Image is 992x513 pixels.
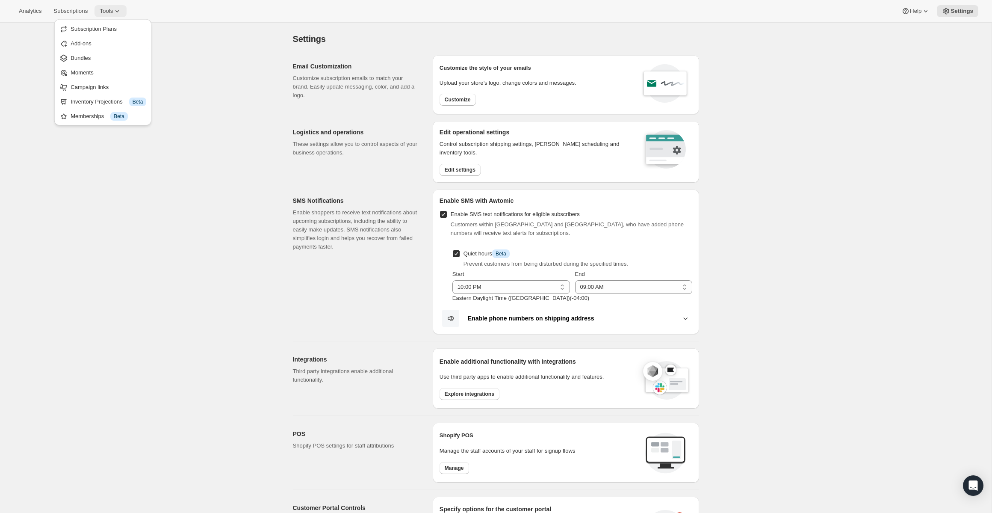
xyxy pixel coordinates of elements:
[19,8,41,15] span: Analytics
[440,64,531,72] p: Customize the style of your emails
[293,442,419,450] p: Shopify POS settings for staff attributions
[440,94,476,106] button: Customize
[468,315,594,322] b: Enable phone numbers on shipping address
[451,211,580,217] span: Enable SMS text notifications for eligible subscribers
[440,309,692,327] button: Enable phone numbers on shipping address
[440,79,576,87] p: Upload your store’s logo, change colors and messages.
[57,36,149,50] button: Add-ons
[293,140,419,157] p: These settings allow you to control aspects of your business operations.
[445,391,494,397] span: Explore integrations
[440,196,692,205] h2: Enable SMS with Awtomic
[464,250,510,257] span: Quiet hours
[57,22,149,36] button: Subscription Plans
[293,504,419,512] h2: Customer Portal Controls
[71,40,91,47] span: Add-ons
[293,128,419,136] h2: Logistics and operations
[71,55,91,61] span: Bundles
[452,294,692,302] p: Eastern Daylight Time ([GEOGRAPHIC_DATA]) ( -04 : 00 )
[293,355,419,364] h2: Integrations
[94,5,127,17] button: Tools
[440,140,631,157] p: Control subscription shipping settings, [PERSON_NAME] scheduling and inventory tools.
[440,128,631,136] h2: Edit operational settings
[445,96,471,103] span: Customize
[100,8,113,15] span: Tools
[53,8,88,15] span: Subscriptions
[440,373,635,381] p: Use third party apps to enable additional functionality and features.
[451,221,684,236] span: Customers within [GEOGRAPHIC_DATA] and [GEOGRAPHIC_DATA], who have added phone numbers will recei...
[440,431,638,440] h2: Shopify POS
[71,26,117,32] span: Subscription Plans
[57,95,149,108] button: Inventory Projections
[440,447,638,455] p: Manage the staff accounts of your staff for signup flows
[445,166,475,173] span: Edit settings
[71,69,93,76] span: Moments
[293,34,326,44] span: Settings
[48,5,93,17] button: Subscriptions
[445,465,464,471] span: Manage
[293,62,419,71] h2: Email Customization
[440,164,481,176] button: Edit settings
[910,8,921,15] span: Help
[114,113,124,120] span: Beta
[440,357,635,366] h2: Enable additional functionality with Integrations
[896,5,935,17] button: Help
[293,208,419,251] p: Enable shoppers to receive text notifications about upcoming subscriptions, including the ability...
[293,196,419,205] h2: SMS Notifications
[133,98,143,105] span: Beta
[464,261,628,267] span: Prevent customers from being disturbed during the specified times.
[963,475,983,496] div: Open Intercom Messenger
[496,250,506,257] span: Beta
[440,388,499,400] button: Explore integrations
[440,462,469,474] button: Manage
[57,80,149,94] button: Campaign links
[71,98,146,106] div: Inventory Projections
[293,367,419,384] p: Third party integrations enable additional functionality.
[57,109,149,123] button: Memberships
[57,65,149,79] button: Moments
[293,430,419,438] h2: POS
[452,271,464,277] span: Start
[951,8,973,15] span: Settings
[937,5,978,17] button: Settings
[293,74,419,100] p: Customize subscription emails to match your brand. Easily update messaging, color, and add a logo.
[575,271,585,277] span: End
[71,84,109,90] span: Campaign links
[71,112,146,121] div: Memberships
[14,5,47,17] button: Analytics
[57,51,149,65] button: Bundles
